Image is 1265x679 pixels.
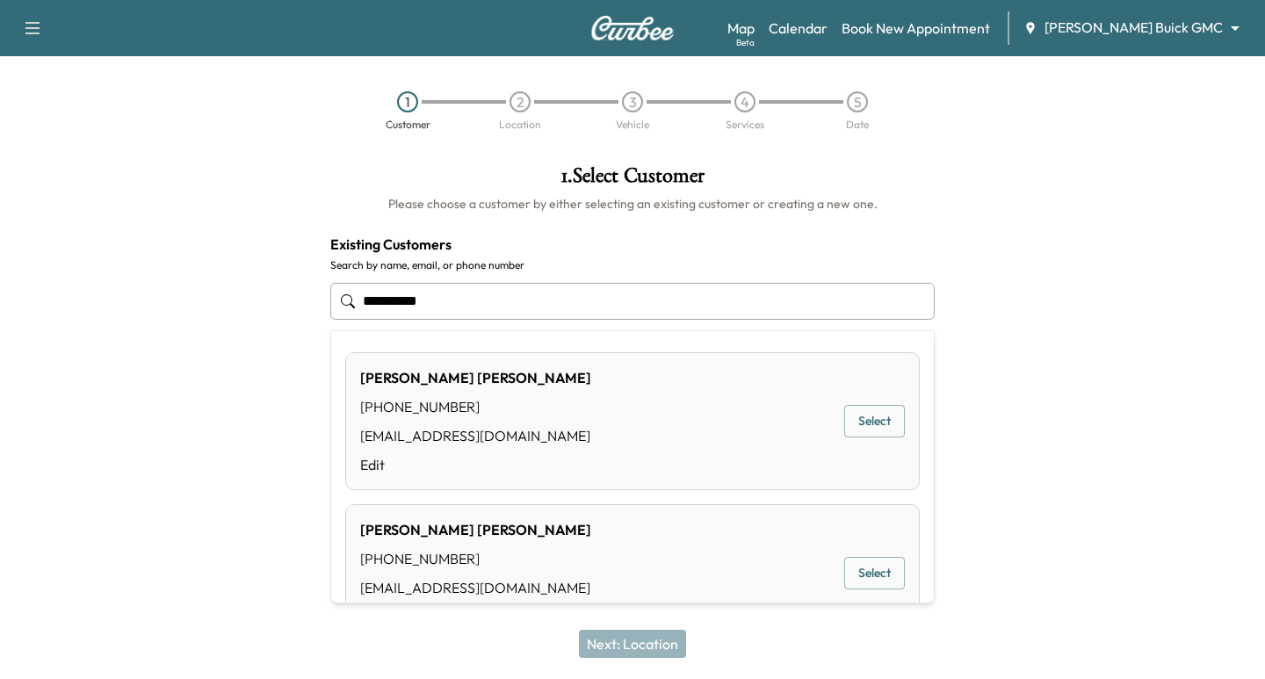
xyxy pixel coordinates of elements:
div: 2 [510,91,531,112]
div: 4 [734,91,755,112]
div: 5 [847,91,868,112]
div: [PHONE_NUMBER] [360,396,591,417]
a: Book New Appointment [842,18,990,39]
h1: 1 . Select Customer [330,165,935,195]
div: [PERSON_NAME] [PERSON_NAME] [360,367,591,388]
div: [PHONE_NUMBER] [360,548,591,569]
img: Curbee Logo [590,16,675,40]
div: 3 [622,91,643,112]
div: [EMAIL_ADDRESS][DOMAIN_NAME] [360,577,591,598]
button: Select [844,405,905,437]
div: Customer [386,119,430,130]
label: Search by name, email, or phone number [330,258,935,272]
div: Date [846,119,869,130]
h6: Please choose a customer by either selecting an existing customer or creating a new one. [330,195,935,213]
a: Edit [360,454,591,475]
a: MapBeta [727,18,755,39]
div: Vehicle [616,119,649,130]
a: Calendar [769,18,828,39]
div: Location [499,119,541,130]
h4: Existing Customers [330,234,935,255]
div: Beta [736,36,755,49]
div: [EMAIL_ADDRESS][DOMAIN_NAME] [360,425,591,446]
div: [PERSON_NAME] [PERSON_NAME] [360,519,591,540]
div: Services [726,119,764,130]
div: 1 [397,91,418,112]
span: [PERSON_NAME] Buick GMC [1045,18,1223,38]
button: Select [844,557,905,589]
